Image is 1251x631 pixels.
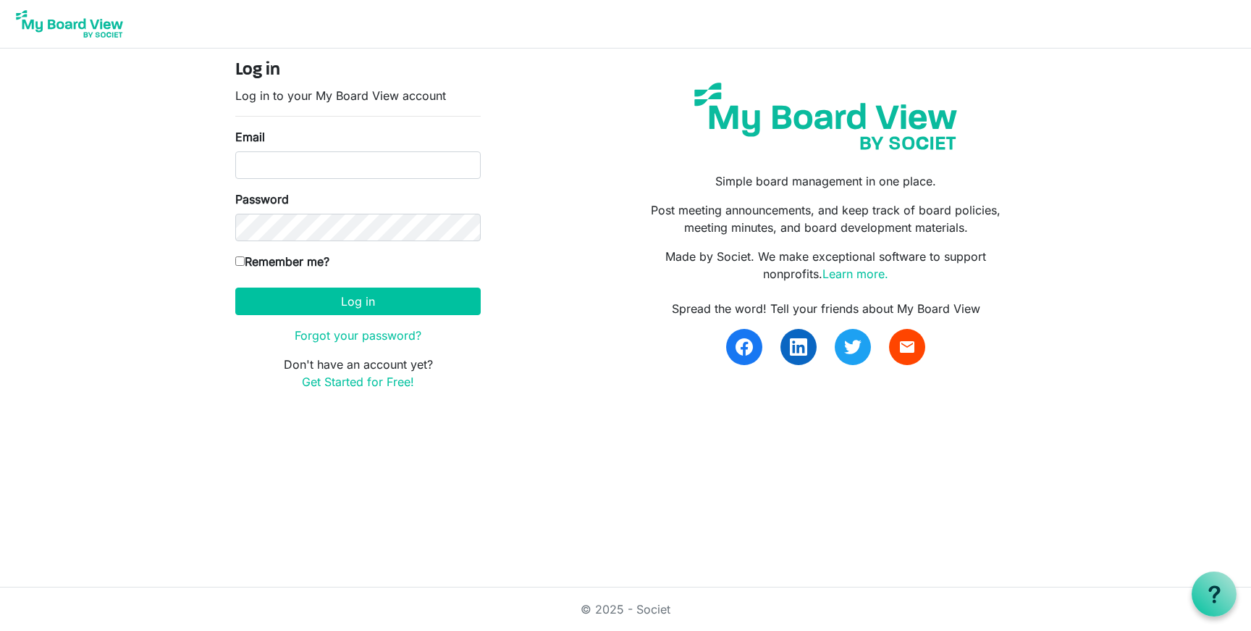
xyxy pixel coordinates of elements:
label: Password [235,191,289,208]
p: Simple board management in one place. [636,172,1016,190]
a: email [889,329,925,365]
img: twitter.svg [844,338,862,356]
span: email [898,338,916,356]
div: Spread the word! Tell your friends about My Board View [636,300,1016,317]
a: Forgot your password? [295,328,421,343]
a: Get Started for Free! [302,375,414,389]
p: Made by Societ. We make exceptional software to support nonprofits. [636,248,1016,283]
p: Post meeting announcements, and keep track of board policies, meeting minutes, and board developm... [636,201,1016,236]
p: Log in to your My Board View account [235,87,481,104]
input: Remember me? [235,256,245,266]
img: facebook.svg [736,338,753,356]
p: Don't have an account yet? [235,356,481,390]
img: linkedin.svg [790,338,807,356]
img: My Board View Logo [12,6,127,42]
label: Email [235,128,265,146]
a: © 2025 - Societ [581,602,670,617]
h4: Log in [235,60,481,81]
a: Learn more. [822,267,888,281]
label: Remember me? [235,253,329,270]
img: my-board-view-societ.svg [683,72,968,161]
button: Log in [235,288,481,315]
